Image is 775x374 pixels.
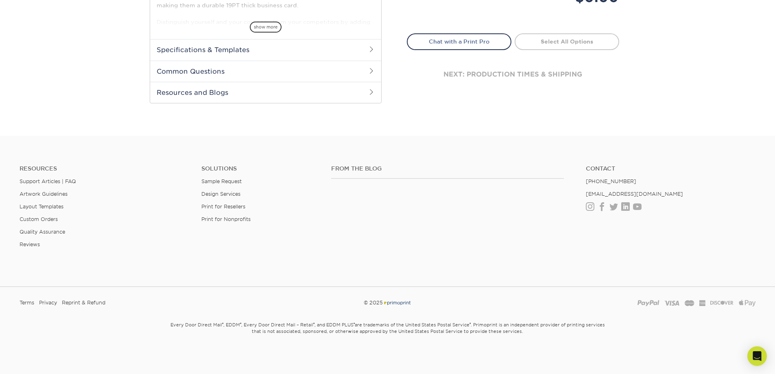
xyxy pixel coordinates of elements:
h2: Specifications & Templates [150,39,381,60]
a: Layout Templates [20,203,63,210]
sup: ® [469,322,471,326]
a: Reprint & Refund [62,297,105,309]
sup: ® [222,322,223,326]
a: Design Services [201,191,240,197]
iframe: Google Customer Reviews [2,349,69,371]
img: Primoprint [383,300,411,306]
a: Print for Resellers [201,203,245,210]
sup: ® [313,322,314,326]
a: [PHONE_NUMBER] [586,178,636,184]
h2: Common Questions [150,61,381,82]
h4: Resources [20,165,189,172]
sup: ® [240,322,241,326]
div: Open Intercom Messenger [747,346,767,366]
a: Contact [586,165,755,172]
div: next: production times & shipping [407,50,619,99]
a: Terms [20,297,34,309]
sup: ® [354,322,355,326]
a: Quality Assurance [20,229,65,235]
a: Select All Options [515,33,619,50]
h4: From the Blog [331,165,564,172]
small: Every Door Direct Mail , EDDM , Every Door Direct Mail – Retail , and EDDM PLUS are trademarks of... [150,319,626,354]
a: Artwork Guidelines [20,191,68,197]
h4: Solutions [201,165,319,172]
a: Support Articles | FAQ [20,178,76,184]
a: [EMAIL_ADDRESS][DOMAIN_NAME] [586,191,683,197]
a: Chat with a Print Pro [407,33,511,50]
h2: Resources and Blogs [150,82,381,103]
a: Privacy [39,297,57,309]
div: © 2025 [263,297,512,309]
a: Reviews [20,241,40,247]
a: Print for Nonprofits [201,216,251,222]
span: show more [250,22,282,33]
a: Sample Request [201,178,242,184]
a: Custom Orders [20,216,58,222]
